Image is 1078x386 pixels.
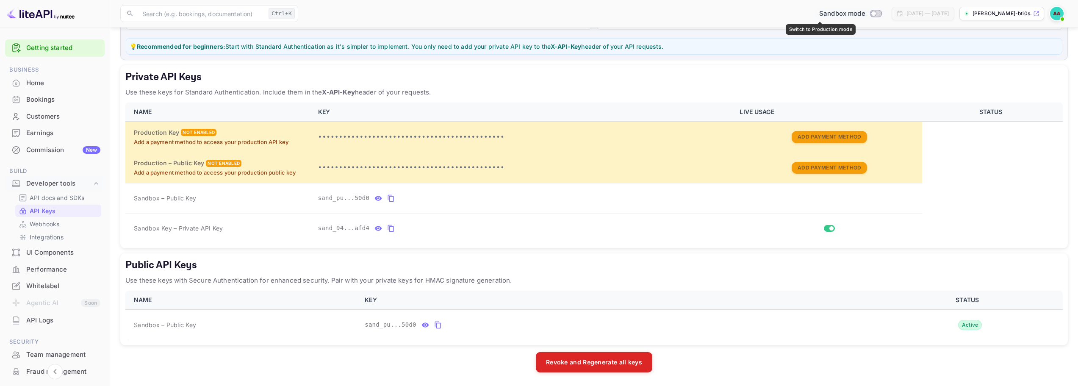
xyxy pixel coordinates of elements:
span: Build [5,167,105,176]
th: KEY [360,291,875,310]
div: Active [958,320,982,330]
a: Performance [5,261,105,277]
p: API docs and SDKs [30,193,85,202]
th: NAME [125,291,360,310]
div: Team management [26,350,100,360]
h6: Production – Public Key [134,158,204,168]
span: sand_pu...50d0 [365,320,416,329]
span: Sandbox – Public Key [134,320,196,329]
div: UI Components [5,244,105,261]
strong: X-API-Key [322,88,355,96]
img: Apurva Amin [1050,7,1064,20]
p: Add a payment method to access your production API key [134,138,308,147]
div: Bookings [5,92,105,108]
p: 💡 Start with Standard Authentication as it's simpler to implement. You only need to add your priv... [130,42,1059,51]
div: Webhooks [15,218,101,230]
a: Earnings [5,125,105,141]
div: Whitelabel [5,278,105,294]
a: Fraud management [5,364,105,379]
div: Developer tools [5,176,105,191]
div: [DATE] — [DATE] [906,10,949,17]
div: Ctrl+K [269,8,295,19]
div: API Logs [5,312,105,329]
div: API Logs [26,316,100,325]
span: sand_pu...50d0 [318,194,370,203]
div: Commission [26,145,100,155]
p: Integrations [30,233,64,242]
div: Performance [26,265,100,275]
a: API docs and SDKs [19,193,98,202]
p: ••••••••••••••••••••••••••••••••••••••••••••• [318,132,730,142]
div: Integrations [15,231,101,243]
span: Sandbox mode [819,9,865,19]
div: API docs and SDKs [15,192,101,204]
th: STATUS [922,103,1063,122]
div: Developer tools [26,179,92,189]
p: Webhooks [30,219,59,228]
div: Customers [5,108,105,125]
span: Security [5,337,105,347]
div: Home [26,78,100,88]
h5: Public API Keys [125,258,1063,272]
div: Customers [26,112,100,122]
p: API Keys [30,206,55,215]
a: Whitelabel [5,278,105,294]
div: Whitelabel [26,281,100,291]
div: Earnings [26,128,100,138]
a: Integrations [19,233,98,242]
div: Getting started [5,39,105,57]
a: Bookings [5,92,105,107]
a: CommissionNew [5,142,105,158]
th: STATUS [875,291,1063,310]
button: Add Payment Method [792,131,867,143]
p: Add a payment method to access your production public key [134,169,308,177]
p: Use these keys for Standard Authentication. Include them in the header of your requests. [125,87,1063,97]
button: Add Payment Method [792,162,867,174]
div: API Keys [15,205,101,217]
div: New [83,146,100,154]
span: sand_94...afd4 [318,224,370,233]
button: Revoke and Regenerate all keys [536,352,652,372]
p: ••••••••••••••••••••••••••••••••••••••••••••• [318,163,730,173]
h5: Private API Keys [125,70,1063,84]
p: [PERSON_NAME]-bti0s.nuit... [973,10,1031,17]
a: Home [5,75,105,91]
img: LiteAPI logo [7,7,75,20]
th: KEY [313,103,735,122]
div: Not enabled [181,129,216,136]
table: public api keys table [125,291,1063,340]
a: Webhooks [19,219,98,228]
a: UI Components [5,244,105,260]
strong: Recommended for beginners: [137,43,225,50]
div: Team management [5,347,105,363]
a: Add Payment Method [792,133,867,140]
th: NAME [125,103,313,122]
div: Fraud management [26,367,100,377]
a: Getting started [26,43,100,53]
div: Switch to Production mode [816,9,885,19]
strong: X-API-Key [551,43,581,50]
button: Collapse navigation [47,364,63,379]
div: UI Components [26,248,100,258]
a: API Keys [19,206,98,215]
div: Performance [5,261,105,278]
div: Bookings [26,95,100,105]
div: Not enabled [206,160,241,167]
input: Search (e.g. bookings, documentation) [137,5,265,22]
span: Sandbox – Public Key [134,194,196,203]
a: API Logs [5,312,105,328]
div: Switch to Production mode [786,24,856,35]
h6: Production Key [134,128,179,137]
a: Add Payment Method [792,164,867,171]
a: Customers [5,108,105,124]
span: Sandbox Key – Private API Key [134,225,223,232]
p: Use these keys with Secure Authentication for enhanced security. Pair with your private keys for ... [125,275,1063,286]
table: private api keys table [125,103,1063,243]
a: Team management [5,347,105,362]
div: Fraud management [5,364,105,380]
th: LIVE USAGE [734,103,922,122]
span: Business [5,65,105,75]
